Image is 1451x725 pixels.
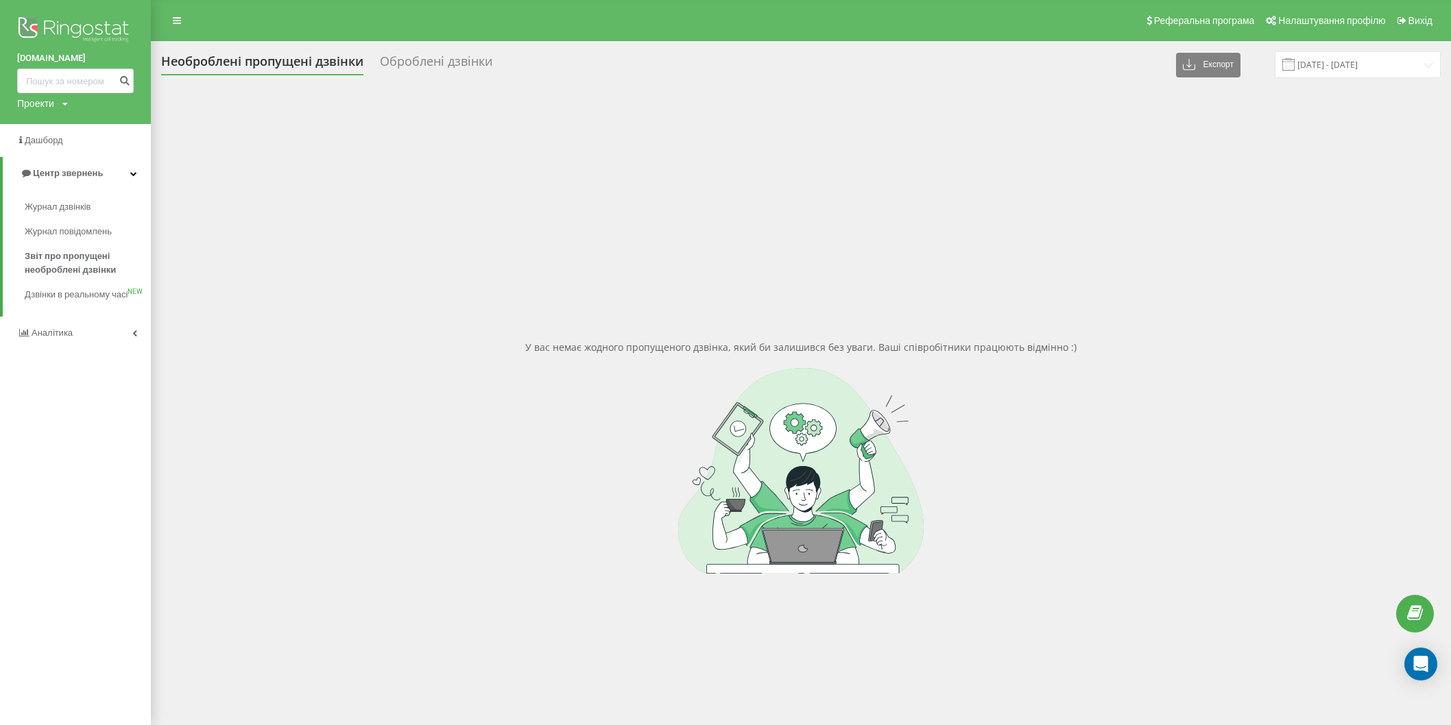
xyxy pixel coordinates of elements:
div: Open Intercom Messenger [1404,648,1437,680]
img: Ringostat logo [17,14,134,48]
div: Необроблені пропущені дзвінки [161,54,363,75]
a: Дзвінки в реальному часіNEW [25,282,151,307]
span: Реферальна програма [1154,15,1255,26]
a: [DOMAIN_NAME] [17,51,134,65]
span: Налаштування профілю [1278,15,1385,26]
span: Дашборд [25,135,63,145]
span: Журнал повідомлень [25,225,112,238]
a: Журнал дзвінків [25,195,151,219]
a: Центр звернень [3,157,151,190]
span: Центр звернень [33,168,103,178]
span: Вихід [1408,15,1432,26]
span: Дзвінки в реальному часі [25,288,128,302]
div: Проекти [17,97,54,110]
a: Звіт про пропущені необроблені дзвінки [25,244,151,282]
span: Журнал дзвінків [25,200,91,214]
div: Оброблені дзвінки [380,54,492,75]
span: Звіт про пропущені необроблені дзвінки [25,249,144,277]
button: Експорт [1176,53,1240,77]
input: Пошук за номером [17,69,134,93]
span: Аналiтика [32,328,73,338]
a: Журнал повідомлень [25,219,151,244]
